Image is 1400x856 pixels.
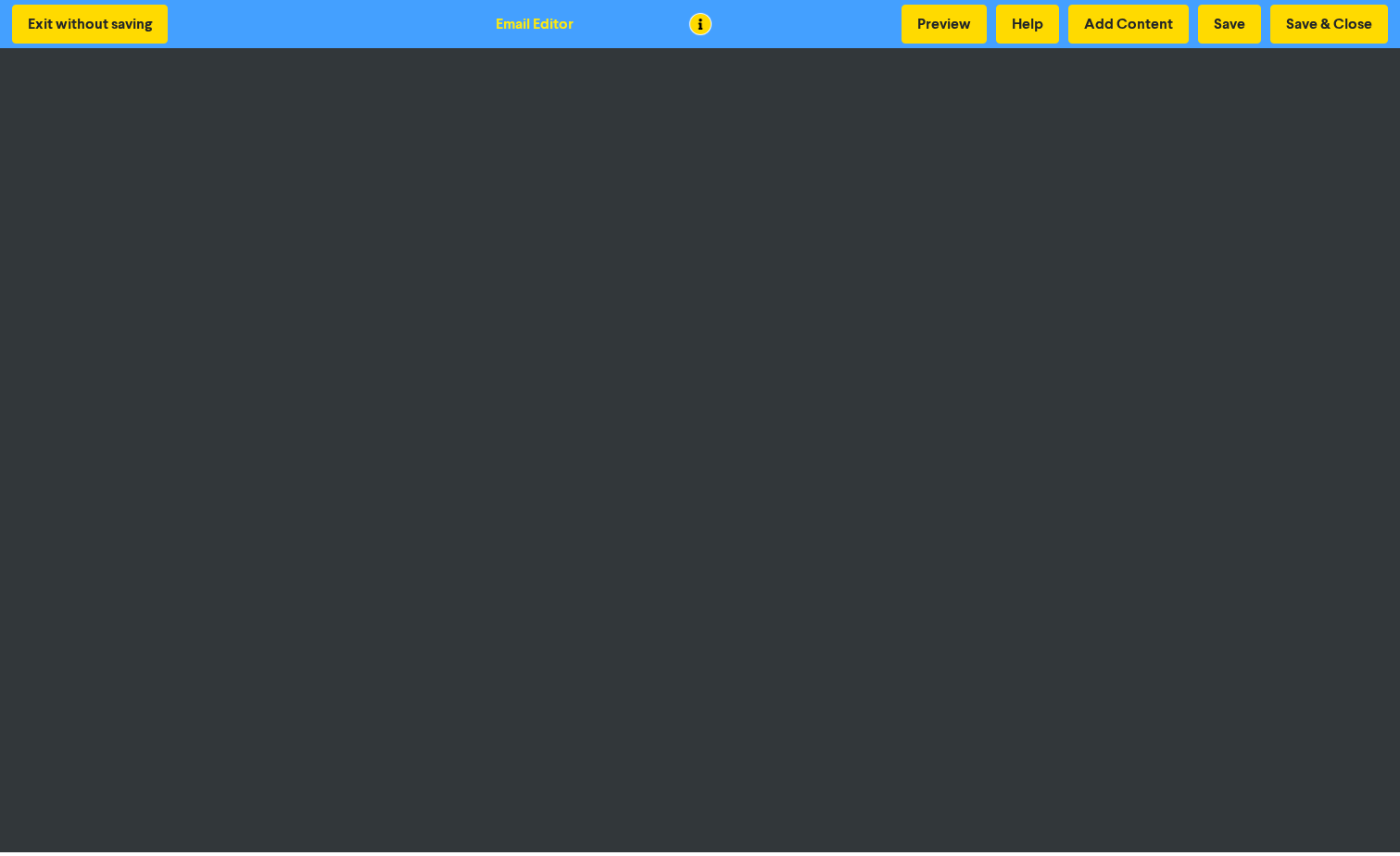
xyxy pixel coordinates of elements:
button: Add Content [1068,5,1189,44]
button: Preview [902,5,987,44]
button: Save [1198,5,1261,44]
button: Save & Close [1270,5,1388,44]
button: Exit without saving [12,5,168,44]
div: Email Editor [496,13,574,35]
button: Help [996,5,1059,44]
